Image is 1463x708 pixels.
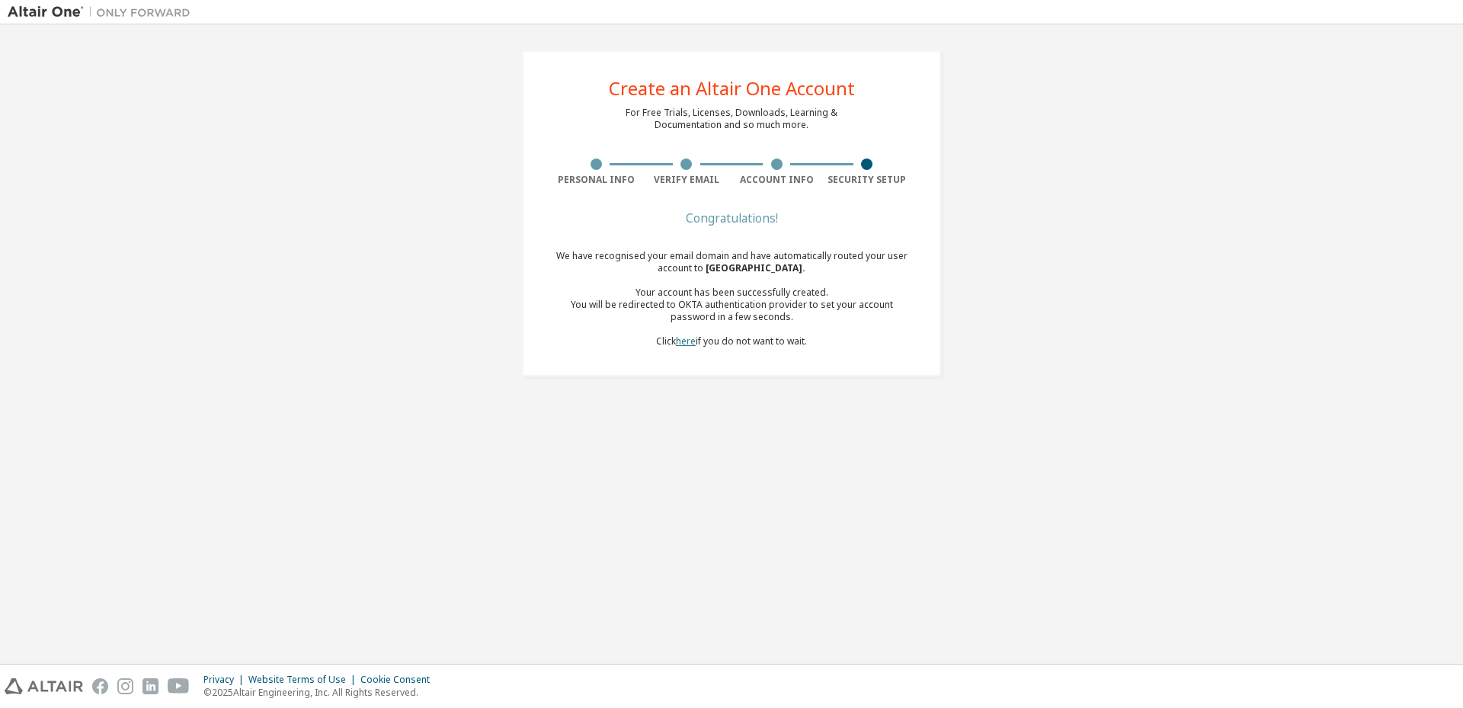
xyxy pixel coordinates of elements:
div: Create an Altair One Account [609,79,855,98]
div: Cookie Consent [360,674,439,686]
div: Your account has been successfully created. [551,287,912,299]
span: [GEOGRAPHIC_DATA] . [706,261,805,274]
img: Altair One [8,5,198,20]
div: For Free Trials, Licenses, Downloads, Learning & Documentation and so much more. [626,107,837,131]
div: Privacy [203,674,248,686]
div: Security Setup [822,174,913,186]
div: Account Info [731,174,822,186]
div: Verify Email [642,174,732,186]
a: here [676,335,696,348]
img: instagram.svg [117,678,133,694]
p: © 2025 Altair Engineering, Inc. All Rights Reserved. [203,686,439,699]
img: altair_logo.svg [5,678,83,694]
img: facebook.svg [92,678,108,694]
div: Congratulations! [551,213,912,223]
img: youtube.svg [168,678,190,694]
div: Website Terms of Use [248,674,360,686]
img: linkedin.svg [142,678,158,694]
div: You will be redirected to OKTA authentication provider to set your account password in a few seco... [551,299,912,323]
div: We have recognised your email domain and have automatically routed your user account to Click if ... [551,250,912,348]
div: Personal Info [551,174,642,186]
